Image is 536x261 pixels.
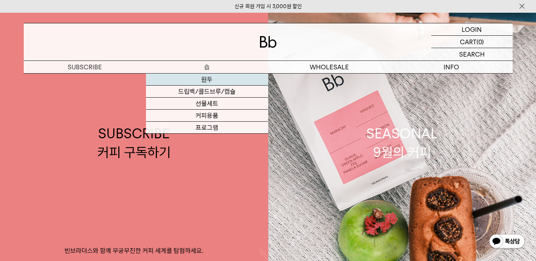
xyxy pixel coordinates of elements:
[146,61,268,73] a: 숍
[260,36,277,48] img: 로고
[235,3,302,10] a: 신규 회원 가입 시 3,000원 할인
[97,124,171,162] div: SUBSCRIBE 커피 구독하기
[476,36,484,48] p: (0)
[390,61,513,73] p: INFO
[460,36,476,48] p: CART
[459,48,485,60] p: SEARCH
[431,23,513,36] a: LOGIN
[366,124,438,162] div: SEASONAL 9월의 커피
[431,36,513,48] a: CART (0)
[489,233,525,250] img: 카카오톡 채널 1:1 채팅 버튼
[146,122,268,134] a: 프로그램
[146,86,268,98] a: 드립백/콜드브루/캡슐
[24,61,146,73] a: SUBSCRIBE
[146,74,268,86] a: 원두
[462,23,482,35] p: LOGIN
[146,98,268,110] a: 선물세트
[268,61,390,73] p: WHOLESALE
[146,110,268,122] a: 커피용품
